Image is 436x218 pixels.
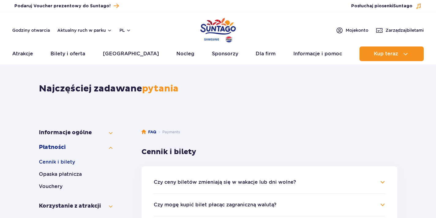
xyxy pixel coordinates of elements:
button: Korzystanie z atrakcji [39,202,112,210]
span: Posłuchaj piosenki [351,3,412,9]
button: Aktualny ruch w parku [57,28,112,33]
a: Sponsorzy [212,46,238,61]
button: Informacje ogólne [39,129,112,136]
span: Kup teraz [374,51,398,57]
span: pytania [142,83,179,94]
button: Vouchery [39,183,112,190]
span: Moje konto [346,27,368,33]
a: Atrakcje [12,46,33,61]
a: Mojekonto [336,27,368,34]
a: Park of Poland [200,15,236,43]
a: Nocleg [176,46,194,61]
button: pl [119,27,131,33]
a: [GEOGRAPHIC_DATA] [103,46,159,61]
button: Płatności [39,144,112,151]
h3: Cennik i bilety [141,147,397,157]
h1: Najczęściej zadawane [39,83,397,94]
button: Cennik i bilety [39,158,112,166]
a: FAQ [141,129,156,135]
span: Zarządzaj biletami [385,27,424,33]
button: Kup teraz [359,46,424,61]
a: Bilety i oferta [51,46,85,61]
button: Opaska płatnicza [39,171,112,178]
li: Payments [156,129,180,135]
button: Czy ceny biletów zmieniają się w wakacje lub dni wolne? [154,179,296,185]
a: Informacje i pomoc [293,46,342,61]
button: Czy mogę kupić bilet płacąc zagraniczną walutą? [154,202,276,208]
span: Suntago [393,4,412,8]
a: Zarządzajbiletami [376,27,424,34]
a: Godziny otwarcia [12,27,50,33]
a: Dla firm [256,46,276,61]
span: Podaruj Voucher prezentowy do Suntago! [14,3,111,9]
a: Podaruj Voucher prezentowy do Suntago! [14,2,119,10]
button: Posłuchaj piosenkiSuntago [351,3,422,9]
